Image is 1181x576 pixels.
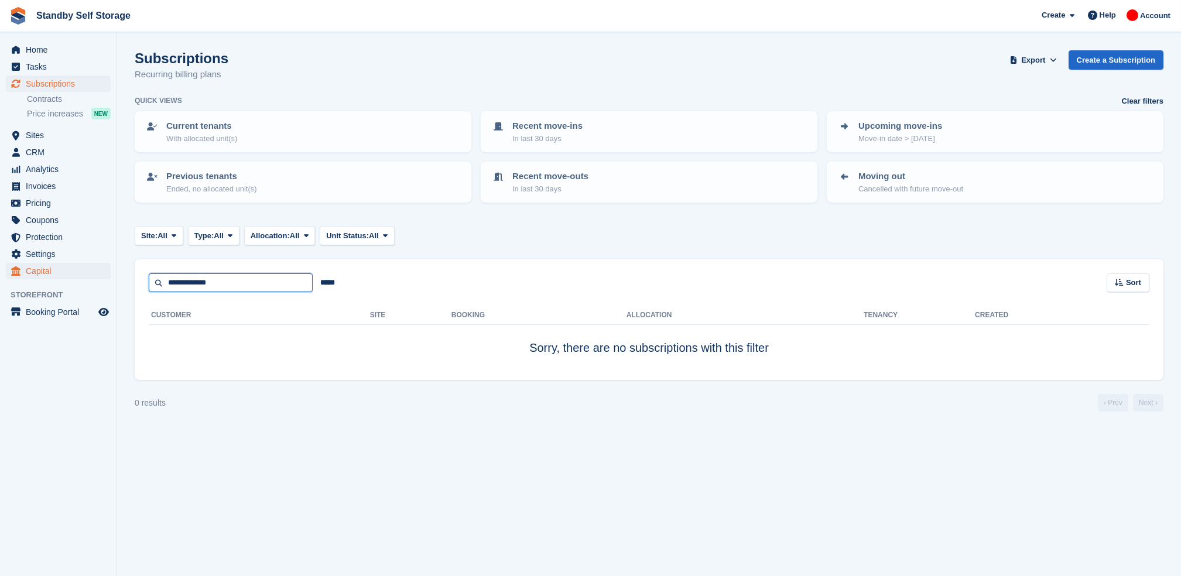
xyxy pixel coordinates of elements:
[135,95,182,106] h6: Quick views
[6,127,111,143] a: menu
[6,263,111,279] a: menu
[141,230,158,242] span: Site:
[1121,95,1163,107] a: Clear filters
[26,144,96,160] span: CRM
[136,163,470,201] a: Previous tenants Ended, no allocated unit(s)
[1133,394,1163,412] a: Next
[828,112,1162,151] a: Upcoming move-ins Move-in date > [DATE]
[6,59,111,75] a: menu
[11,289,117,301] span: Storefront
[26,59,96,75] span: Tasks
[166,119,237,133] p: Current tenants
[1096,394,1166,412] nav: Page
[290,230,300,242] span: All
[512,119,583,133] p: Recent move-ins
[6,144,111,160] a: menu
[858,119,942,133] p: Upcoming move-ins
[26,212,96,228] span: Coupons
[1100,9,1116,21] span: Help
[135,397,166,409] div: 0 results
[512,183,588,195] p: In last 30 days
[1021,54,1045,66] span: Export
[135,50,228,66] h1: Subscriptions
[26,263,96,279] span: Capital
[1098,394,1128,412] a: Previous
[6,42,111,58] a: menu
[370,306,451,325] th: Site
[149,306,370,325] th: Customer
[9,7,27,25] img: stora-icon-8386f47178a22dfd0bd8f6a31ec36ba5ce8667c1dd55bd0f319d3a0aa187defe.svg
[320,226,394,245] button: Unit Status: All
[194,230,214,242] span: Type:
[136,112,470,151] a: Current tenants With allocated unit(s)
[166,170,257,183] p: Previous tenants
[166,183,257,195] p: Ended, no allocated unit(s)
[6,195,111,211] a: menu
[828,163,1162,201] a: Moving out Cancelled with future move-out
[26,304,96,320] span: Booking Portal
[6,212,111,228] a: menu
[91,108,111,119] div: NEW
[627,306,864,325] th: Allocation
[6,229,111,245] a: menu
[135,68,228,81] p: Recurring billing plans
[26,76,96,92] span: Subscriptions
[251,230,290,242] span: Allocation:
[26,246,96,262] span: Settings
[482,112,816,151] a: Recent move-ins In last 30 days
[27,108,83,119] span: Price increases
[6,304,111,320] a: menu
[858,183,963,195] p: Cancelled with future move-out
[26,127,96,143] span: Sites
[1140,10,1170,22] span: Account
[864,306,905,325] th: Tenancy
[166,133,237,145] p: With allocated unit(s)
[26,161,96,177] span: Analytics
[975,306,1149,325] th: Created
[512,133,583,145] p: In last 30 days
[6,178,111,194] a: menu
[27,107,111,120] a: Price increases NEW
[326,230,369,242] span: Unit Status:
[858,133,942,145] p: Move-in date > [DATE]
[26,195,96,211] span: Pricing
[26,42,96,58] span: Home
[32,6,135,25] a: Standby Self Storage
[135,226,183,245] button: Site: All
[1126,277,1141,289] span: Sort
[158,230,167,242] span: All
[1069,50,1163,70] a: Create a Subscription
[529,341,769,354] span: Sorry, there are no subscriptions with this filter
[1127,9,1138,21] img: Aaron Winter
[188,226,239,245] button: Type: All
[1042,9,1065,21] span: Create
[1008,50,1059,70] button: Export
[858,170,963,183] p: Moving out
[26,229,96,245] span: Protection
[6,246,111,262] a: menu
[369,230,379,242] span: All
[244,226,316,245] button: Allocation: All
[26,178,96,194] span: Invoices
[512,170,588,183] p: Recent move-outs
[97,305,111,319] a: Preview store
[6,76,111,92] a: menu
[6,161,111,177] a: menu
[214,230,224,242] span: All
[482,163,816,201] a: Recent move-outs In last 30 days
[27,94,111,105] a: Contracts
[451,306,627,325] th: Booking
